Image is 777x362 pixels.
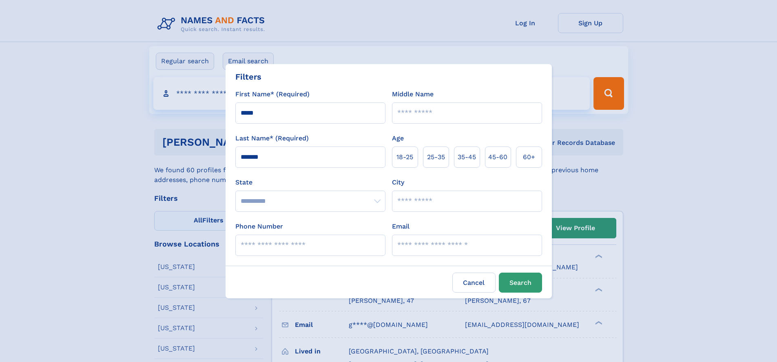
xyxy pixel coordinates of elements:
[452,273,496,293] label: Cancel
[235,133,309,143] label: Last Name* (Required)
[235,178,385,187] label: State
[392,222,410,231] label: Email
[392,178,404,187] label: City
[235,222,283,231] label: Phone Number
[235,71,261,83] div: Filters
[396,152,413,162] span: 18‑25
[523,152,535,162] span: 60+
[235,89,310,99] label: First Name* (Required)
[488,152,507,162] span: 45‑60
[392,133,404,143] label: Age
[392,89,434,99] label: Middle Name
[427,152,445,162] span: 25‑35
[458,152,476,162] span: 35‑45
[499,273,542,293] button: Search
